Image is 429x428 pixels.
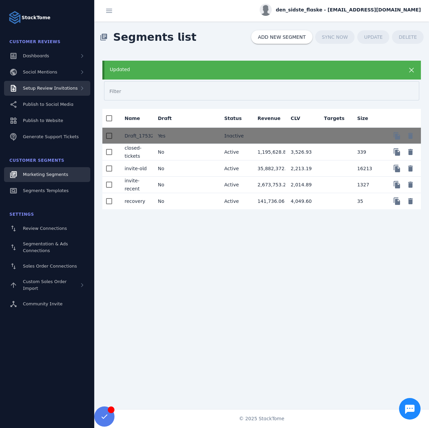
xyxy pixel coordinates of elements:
[153,144,186,160] mat-cell: No
[23,264,77,269] span: Sales Order Connections
[390,194,404,208] button: Copy
[404,178,417,191] button: Delete
[252,160,286,177] mat-cell: 35,882,372.00
[153,128,186,144] mat-cell: Yes
[404,145,417,159] button: Delete
[404,162,417,175] button: Delete
[285,160,319,177] mat-cell: 2,213.19
[153,160,186,177] mat-cell: No
[4,221,90,236] a: Review Connections
[9,212,34,217] span: Settings
[4,237,90,257] a: Segmentation & Ads Connections
[219,193,252,209] mat-cell: Active
[219,144,252,160] mat-cell: Active
[319,109,352,128] mat-header-cell: Targets
[4,183,90,198] a: Segments Templates
[23,53,49,58] span: Dashboards
[352,193,385,209] mat-cell: 35
[4,113,90,128] a: Publish to Website
[100,33,108,41] mat-icon: library_books
[219,128,252,144] mat-cell: Inactive
[23,69,57,74] span: Social Mentions
[8,11,22,24] img: Logo image
[4,97,90,112] a: Publish to Social Media
[119,177,153,193] mat-cell: invite-recent
[4,129,90,144] a: Generate Support Tickets
[153,177,186,193] mat-cell: No
[158,115,178,122] div: Draft
[219,160,252,177] mat-cell: Active
[285,177,319,193] mat-cell: 2,014.89
[224,115,242,122] div: Status
[390,145,404,159] button: Copy
[158,115,172,122] div: Draft
[404,194,417,208] button: Delete
[4,259,90,274] a: Sales Order Connections
[285,193,319,209] mat-cell: 4,049.60
[352,160,385,177] mat-cell: 16213
[251,30,312,44] button: ADD NEW SEGMENT
[23,172,68,177] span: Marketing Segments
[119,160,153,177] mat-cell: invite-old
[252,144,286,160] mat-cell: 1,195,628.80
[9,158,64,163] span: Customer Segments
[252,177,286,193] mat-cell: 2,673,753.20
[4,167,90,182] a: Marketing Segments
[23,86,78,91] span: Setup Review Invitations
[352,144,385,160] mat-cell: 339
[352,177,385,193] mat-cell: 1327
[390,129,404,143] button: Copy
[357,115,368,122] div: Size
[23,102,73,107] span: Publish to Social Media
[260,4,421,16] button: den_sidste_flaske - [EMAIL_ADDRESS][DOMAIN_NAME]
[258,35,306,39] span: ADD NEW SEGMENT
[9,39,61,44] span: Customer Reviews
[119,193,153,209] mat-cell: recovery
[109,89,121,94] mat-label: Filter
[258,115,287,122] div: Revenue
[276,6,421,13] span: den_sidste_flaske - [EMAIL_ADDRESS][DOMAIN_NAME]
[357,115,374,122] div: Size
[125,115,140,122] div: Name
[291,115,306,122] div: CLV
[125,115,146,122] div: Name
[23,241,68,253] span: Segmentation & Ads Connections
[404,129,417,143] button: Delete
[23,226,67,231] span: Review Connections
[22,14,51,21] strong: StackTome
[224,115,248,122] div: Status
[252,193,286,209] mat-cell: 141,736.06
[23,188,69,193] span: Segments Templates
[219,177,252,193] mat-cell: Active
[119,144,153,160] mat-cell: closed-tickets
[291,115,300,122] div: CLV
[260,4,272,16] img: profile.jpg
[23,279,67,291] span: Custom Sales Order Import
[153,193,186,209] mat-cell: No
[119,128,153,144] mat-cell: Draft_1753296124482
[390,162,404,175] button: Copy
[110,66,385,73] div: Updated
[390,178,404,191] button: Copy
[239,415,285,422] span: © 2025 StackTome
[23,118,63,123] span: Publish to Website
[4,297,90,311] a: Community Invite
[23,134,79,139] span: Generate Support Tickets
[285,144,319,160] mat-cell: 3,526.93
[258,115,280,122] div: Revenue
[108,24,202,51] span: Segments list
[23,301,63,306] span: Community Invite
